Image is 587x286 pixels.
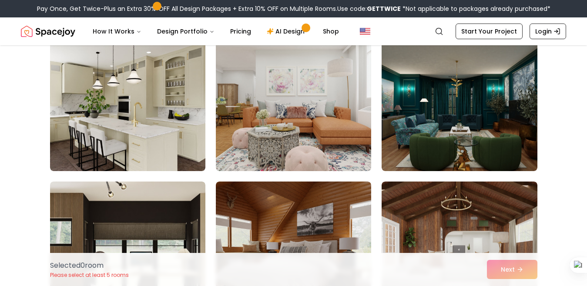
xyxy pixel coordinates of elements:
img: Room room-59 [216,32,371,171]
img: United States [360,26,370,37]
button: How It Works [86,23,148,40]
img: Room room-58 [50,32,205,171]
span: *Not applicable to packages already purchased* [401,4,550,13]
div: Pay Once, Get Twice-Plus an Extra 30% OFF All Design Packages + Extra 10% OFF on Multiple Rooms. [37,4,550,13]
a: Pricing [223,23,258,40]
a: Start Your Project [456,24,523,39]
nav: Global [21,17,566,45]
a: AI Design [260,23,314,40]
b: GETTWICE [367,4,401,13]
p: Please select at least 5 rooms [50,272,129,279]
img: Spacejoy Logo [21,23,75,40]
a: Login [530,24,566,39]
a: Shop [316,23,346,40]
p: Selected 0 room [50,260,129,271]
span: Use code: [337,4,401,13]
a: Spacejoy [21,23,75,40]
img: Room room-60 [382,32,537,171]
button: Design Portfolio [150,23,221,40]
nav: Main [86,23,346,40]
